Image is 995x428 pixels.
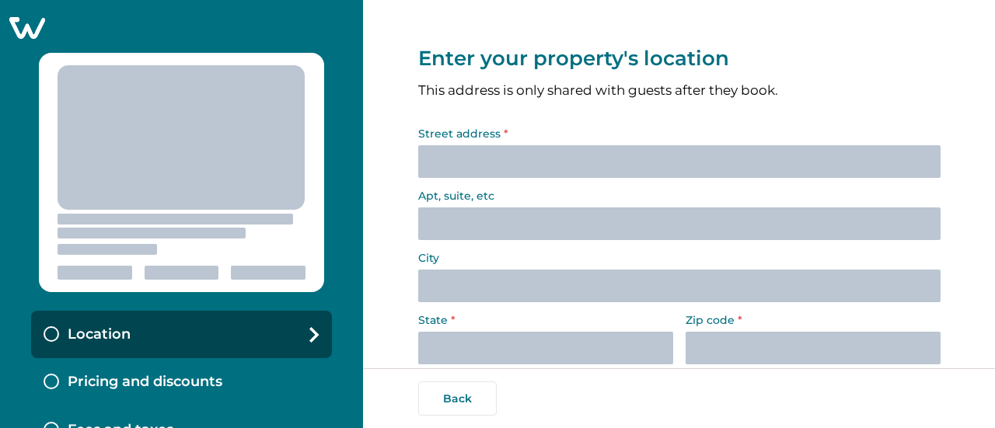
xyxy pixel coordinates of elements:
[418,128,931,139] label: Street address
[418,381,497,416] button: Back
[686,315,931,325] label: Zip code
[418,252,931,263] label: City
[68,326,131,343] p: Location
[68,374,222,391] p: Pricing and discounts
[418,315,664,325] label: State
[418,84,941,97] p: This address is only shared with guests after they book.
[418,190,931,201] label: Apt, suite, etc
[418,47,941,71] p: Enter your property's location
